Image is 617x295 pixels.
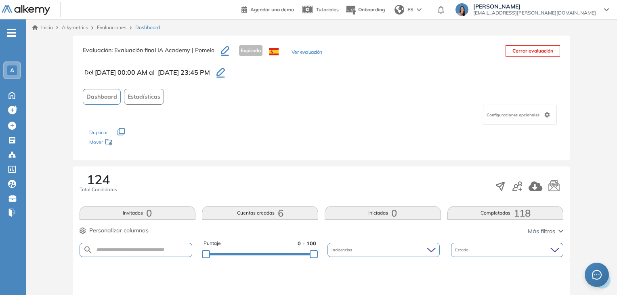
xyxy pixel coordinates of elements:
[158,67,210,77] span: [DATE] 23:45 PM
[292,48,322,57] button: Ver evaluación
[487,112,541,118] span: Configuraciones opcionales
[80,186,117,193] span: Total Candidatos
[62,24,88,30] span: Alkymetrics
[84,68,93,77] span: Del
[89,135,170,150] div: Mover
[128,93,160,101] span: Estadísticas
[447,206,564,220] button: Completadas118
[451,243,563,257] div: Estado
[83,45,221,62] h3: Evaluación
[87,173,110,186] span: 124
[407,6,413,13] span: ES
[32,24,53,31] a: Inicio
[80,206,196,220] button: Invitados0
[345,1,385,19] button: Onboarding
[135,24,160,31] span: Dashboard
[325,206,441,220] button: Iniciadas0
[149,67,155,77] span: al
[89,129,108,135] span: Duplicar
[483,105,557,125] div: Configuraciones opcionales
[316,6,339,13] span: Tutoriales
[298,240,316,247] span: 0 - 100
[239,45,262,56] span: Expirada
[86,93,117,101] span: Dashboard
[202,206,318,220] button: Cuentas creadas6
[528,227,563,236] button: Más filtros
[204,240,221,247] span: Puntaje
[97,24,126,30] a: Evaluaciones
[358,6,385,13] span: Onboarding
[528,227,555,236] span: Más filtros
[111,46,214,54] span: : Evaluación final IA Academy | Pomelo
[332,247,354,253] span: Incidencias
[83,245,93,255] img: SEARCH_ALT
[592,270,602,280] span: message
[241,4,294,14] a: Agendar una demo
[327,243,440,257] div: Incidencias
[455,247,470,253] span: Estado
[83,89,121,105] button: Dashboard
[473,10,596,16] span: [EMAIL_ADDRESS][PERSON_NAME][DOMAIN_NAME]
[417,8,422,11] img: arrow
[7,32,16,34] i: -
[473,3,596,10] span: [PERSON_NAME]
[395,5,404,15] img: world
[2,5,50,15] img: Logo
[250,6,294,13] span: Agendar una demo
[80,226,149,235] button: Personalizar columnas
[506,45,560,57] button: Cerrar evaluación
[95,67,147,77] span: [DATE] 00:00 AM
[269,48,279,55] img: ESP
[89,226,149,235] span: Personalizar columnas
[10,67,14,74] span: A
[124,89,164,105] button: Estadísticas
